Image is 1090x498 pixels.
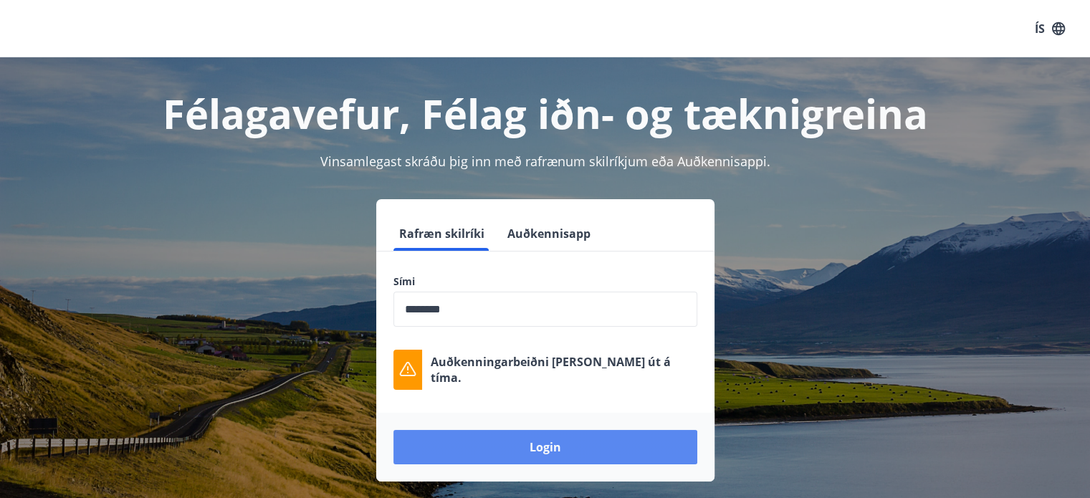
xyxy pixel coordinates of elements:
p: Auðkenningarbeiðni [PERSON_NAME] út á tíma. [431,354,697,386]
button: Rafræn skilríki [393,216,490,251]
label: Sími [393,274,697,289]
button: Login [393,430,697,464]
button: Auðkennisapp [502,216,596,251]
h1: Félagavefur, Félag iðn- og tæknigreina [47,86,1044,140]
button: ÍS [1027,16,1073,42]
span: Vinsamlegast skráðu þig inn með rafrænum skilríkjum eða Auðkennisappi. [320,153,770,170]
